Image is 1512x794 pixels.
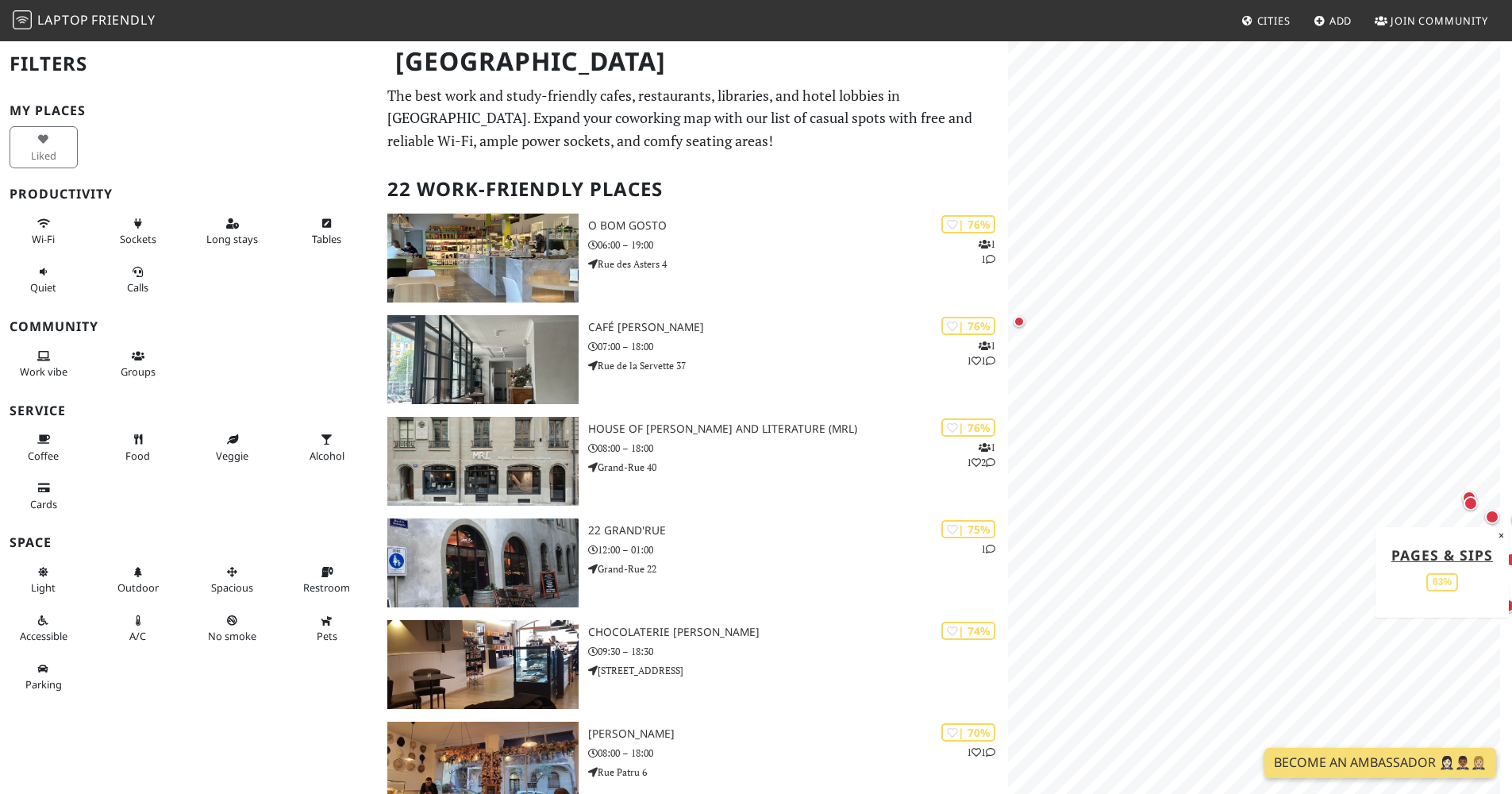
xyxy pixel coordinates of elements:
[588,644,1008,659] p: 09:30 – 18:30
[310,449,344,463] span: Alcohol
[1460,493,1481,514] div: Map marker
[30,497,57,511] span: Credit cards
[378,518,1008,607] a: 22 grand'rue | 75% 1 22 grand'rue 12:00 – 01:00 Grand-Rue 22
[206,232,258,246] span: Long stays
[1391,545,1493,564] a: Pages & Sips
[1307,6,1359,35] a: Add
[941,520,995,538] div: | 75%
[588,765,1008,780] p: Rue Patru 6
[10,259,78,301] button: Quiet
[20,364,67,379] span: People working
[91,11,155,29] span: Friendly
[588,339,1008,354] p: 07:00 – 18:00
[387,518,579,607] img: 22 grand'rue
[967,745,995,760] p: 1 1
[387,165,998,214] h2: 22 Work-Friendly Places
[387,84,998,152] p: The best work and study-friendly cafes, restaurants, libraries, and hotel lobbies in [GEOGRAPHIC_...
[588,460,1008,475] p: Grand-Rue 40
[104,559,172,601] button: Outdoor
[10,475,78,517] button: Cards
[127,280,148,295] span: Video/audio calls
[588,626,1008,639] h3: Chocolaterie [PERSON_NAME]
[378,214,1008,303] a: O Bom Gosto | 76% 11 O Bom Gosto 06:00 – 19:00 Rue des Asters 4
[293,559,361,601] button: Restroom
[10,40,368,88] h2: Filters
[10,210,78,252] button: Wi-Fi
[104,343,172,385] button: Groups
[293,426,361,468] button: Alcohol
[125,449,150,463] span: Food
[387,417,579,506] img: House of Rousseau and Literature (MRL)
[32,232,55,246] span: Stable Wi-Fi
[387,315,579,404] img: Café Bourdon
[1426,573,1458,592] div: 63%
[37,11,89,29] span: Laptop
[10,343,78,385] button: Work vibe
[588,237,1008,252] p: 06:00 – 19:00
[588,256,1008,272] p: Rue des Asters 4
[1482,507,1502,527] div: Map marker
[198,426,267,468] button: Veggie
[31,580,56,595] span: Natural light
[198,210,267,252] button: Long stays
[941,215,995,233] div: | 76%
[1368,6,1495,35] a: Join Community
[981,542,995,557] p: 1
[10,103,368,118] h3: My Places
[104,426,172,468] button: Food
[1494,526,1509,544] button: Close popup
[1391,13,1488,28] span: Join Community
[588,663,1008,678] p: [STREET_ADDRESS]
[10,607,78,649] button: Accessible
[312,232,341,246] span: Work-friendly tables
[303,580,350,595] span: Restroom
[28,449,59,463] span: Coffee
[1264,748,1496,778] a: Become an Ambassador 🤵🏻‍♀️🤵🏾‍♂️🤵🏼‍♀️
[588,219,1008,233] h3: O Bom Gosto
[588,321,1008,334] h3: Café [PERSON_NAME]
[387,620,579,709] img: Chocolaterie Philippe Pascoët
[10,426,78,468] button: Coffee
[198,607,267,649] button: No smoke
[104,210,172,252] button: Sockets
[10,403,368,418] h3: Service
[1235,6,1297,35] a: Cities
[941,622,995,640] div: | 74%
[383,40,1005,83] h1: [GEOGRAPHIC_DATA]
[588,727,1008,741] h3: [PERSON_NAME]
[10,559,78,601] button: Light
[588,422,1008,436] h3: House of [PERSON_NAME] and Literature (MRL)
[387,214,579,303] img: O Bom Gosto
[588,358,1008,373] p: Rue de la Servette 37
[104,607,172,649] button: A/C
[30,280,56,295] span: Quiet
[979,237,995,267] p: 1 1
[10,535,368,550] h3: Space
[941,317,995,335] div: | 76%
[1459,488,1479,508] div: Map marker
[588,542,1008,557] p: 12:00 – 01:00
[211,580,253,595] span: Spacious
[588,524,1008,538] h3: 22 grand'rue
[588,441,1008,456] p: 08:00 – 18:00
[120,232,156,246] span: Power sockets
[1257,13,1291,28] span: Cities
[13,7,156,35] a: LaptopFriendly LaptopFriendly
[25,677,62,692] span: Parking
[378,417,1008,506] a: House of Rousseau and Literature (MRL) | 76% 112 House of [PERSON_NAME] and Literature (MRL) 08:0...
[1329,13,1352,28] span: Add
[317,629,337,643] span: Pet friendly
[1010,312,1029,331] div: Map marker
[13,10,32,29] img: LaptopFriendly
[129,629,146,643] span: Air conditioned
[117,580,159,595] span: Outdoor area
[588,746,1008,761] p: 08:00 – 18:00
[941,723,995,742] div: | 70%
[10,187,368,202] h3: Productivity
[208,629,256,643] span: Smoke free
[293,210,361,252] button: Tables
[967,338,995,368] p: 1 1 1
[216,449,248,463] span: Veggie
[198,559,267,601] button: Spacious
[293,607,361,649] button: Pets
